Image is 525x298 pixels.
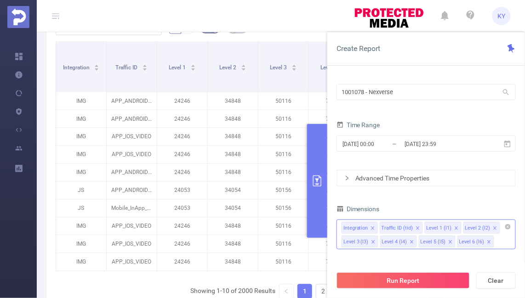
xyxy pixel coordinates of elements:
p: 34848 [208,110,258,128]
div: Level 4 (l4) [382,236,407,248]
div: Traffic ID (tid) [382,222,413,234]
p: 34848 [208,92,258,110]
p: 50116 [258,236,308,253]
div: Level 2 (l2) [465,222,491,234]
p: APP_ANDROID_VIDEO [107,110,157,128]
div: Sort [94,63,99,69]
div: Sort [142,63,148,69]
div: Integration [343,222,368,234]
p: 24246 [157,146,207,163]
i: icon: right [344,175,350,181]
p: APP_IOS_VIDEO [107,146,157,163]
p: APP_IOS_VIDEO [107,236,157,253]
p: 24246 [157,164,207,181]
li: Level 1 (l1) [425,222,462,234]
li: Level 2 (l2) [463,222,500,234]
i: icon: caret-down [143,67,148,70]
span: Level 2 [219,64,238,71]
p: JS [56,200,106,217]
span: KY [498,7,506,25]
i: icon: caret-up [291,63,297,66]
p: IMG [56,236,106,253]
i: icon: caret-down [291,67,297,70]
p: 24246 [157,253,207,271]
p: 50116 [258,218,308,235]
p: 34848 [208,218,258,235]
i: icon: close [416,226,420,231]
div: Level 6 (l6) [459,236,485,248]
li: Integration [342,222,378,234]
button: Clear [476,272,516,289]
input: Start date [342,138,416,150]
p: APP_IOS_VIDEO [107,218,157,235]
div: Sort [241,63,246,69]
span: Level 4 [320,64,339,71]
p: 71430 [309,253,359,271]
p: 24246 [157,128,207,146]
p: IMG [56,128,106,146]
p: 34848 [208,164,258,181]
i: icon: close [410,240,414,245]
p: IMG [56,218,106,235]
div: Level 5 (l5) [421,236,446,248]
span: Traffic ID [116,64,139,71]
span: Dimensions [337,205,380,213]
p: APP_ANDROID_VIDEO [107,92,157,110]
p: 24053 [157,200,207,217]
p: IMG [56,110,106,128]
p: 34848 [208,128,258,146]
div: Sort [190,63,196,69]
p: 24246 [157,218,207,235]
i: icon: close [487,240,491,245]
p: 24246 [157,92,207,110]
div: icon: rightAdvanced Time Properties [337,170,515,186]
p: Mobile_InApp_Display [107,200,157,217]
p: APP_IOS_VIDEO [107,253,157,271]
p: IMG [56,164,106,181]
p: 50156 [258,200,308,217]
p: 34054 [208,182,258,199]
p: 71429 [309,110,359,128]
p: IMG [56,92,106,110]
p: APP_ANDROID_BANNER [107,182,157,199]
p: 34054 [208,200,258,217]
li: Level 6 (l6) [457,236,494,247]
div: Level 3 (l3) [343,236,369,248]
p: 50116 [258,128,308,146]
i: icon: caret-up [190,63,195,66]
p: 50116 [258,92,308,110]
i: icon: close [371,226,375,231]
img: Protected Media [7,6,29,28]
p: APP_ANDROID_VIDEO [107,164,157,181]
p: 34848 [208,236,258,253]
p: 24246 [157,110,207,128]
i: icon: caret-down [241,67,246,70]
i: icon: close-circle [505,224,511,230]
i: icon: close [371,240,376,245]
i: icon: caret-down [190,67,195,70]
span: Level 1 [169,64,187,71]
li: Level 4 (l4) [380,236,417,247]
p: 50116 [258,110,308,128]
div: Sort [291,63,297,69]
p: 24246 [157,236,207,253]
p: 50116 [258,253,308,271]
i: icon: caret-down [94,67,99,70]
i: icon: left [284,289,289,294]
p: APP_IOS_VIDEO [107,128,157,146]
p: 34848 [208,146,258,163]
p: 50156 [258,182,308,199]
span: Level 3 [270,64,288,71]
li: Traffic ID (tid) [380,222,423,234]
span: Create Report [337,44,380,53]
p: 24053 [157,182,207,199]
p: 50116 [258,146,308,163]
p: IMG [56,146,106,163]
p: 71429 [309,92,359,110]
p: JS [56,182,106,199]
i: icon: close [448,240,453,245]
i: icon: close [493,226,497,231]
div: Level 1 (l1) [427,222,452,234]
input: End date [404,138,478,150]
button: Run Report [337,272,470,289]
